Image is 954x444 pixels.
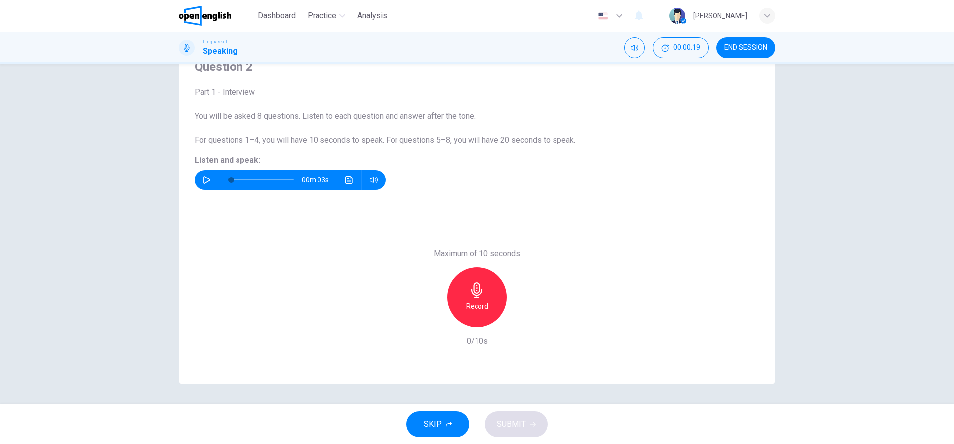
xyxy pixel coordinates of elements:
[304,7,349,25] button: Practice
[434,248,520,260] h6: Maximum of 10 seconds
[653,37,709,58] button: 00:00:19
[179,6,231,26] img: OpenEnglish logo
[466,300,488,312] h6: Record
[195,111,476,121] span: You will be asked 8 questions. Listen to each question and answer after the tone.
[467,335,488,347] h6: 0/10s
[624,37,645,58] div: Mute
[716,37,775,58] button: END SESSION
[673,44,700,52] span: 00:00:19
[195,88,255,97] span: Part 1 - Interview
[195,155,260,165] span: Listen and speak:
[258,10,296,22] span: Dashboard
[195,135,575,145] span: For questions 1–4, you will have 10 seconds to speak. For questions 5–8, you will have 20 seconds...
[653,37,709,58] div: Hide
[302,170,337,190] span: 00m 03s
[406,411,469,437] button: SKIP
[447,267,507,327] button: Record
[195,59,759,75] h4: Question 2
[724,44,767,52] span: END SESSION
[179,6,254,26] a: OpenEnglish logo
[353,7,391,25] button: Analysis
[341,170,357,190] button: Click to see the audio transcription
[693,10,747,22] div: [PERSON_NAME]
[357,10,387,22] span: Analysis
[203,38,227,45] span: Linguaskill
[669,8,685,24] img: Profile picture
[254,7,300,25] button: Dashboard
[597,12,609,20] img: en
[424,417,442,431] span: SKIP
[308,10,336,22] span: Practice
[203,45,238,57] h1: Speaking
